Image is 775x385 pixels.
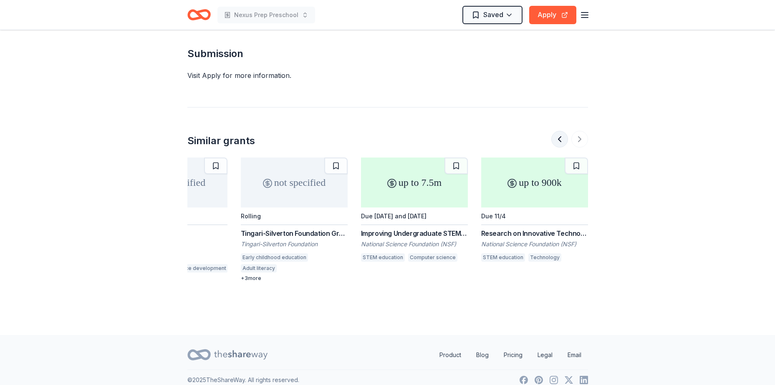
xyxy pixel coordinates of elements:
span: Nexus Prep Preschool [234,10,298,20]
div: Out-of-school learning [280,264,341,272]
p: © 2025 TheShareWay. All rights reserved. [187,375,299,385]
a: up to 7.5mDue [DATE] and [DATE]Improving Undergraduate STEM Education: Computing in Undergraduate... [361,157,468,264]
div: up to 900k [481,157,588,207]
div: Improving Undergraduate STEM Education: Computing in Undergraduate Education (352795) [361,228,468,238]
div: National Science Foundation (NSF) [481,240,588,248]
button: Apply [529,6,576,24]
nav: quick links [433,347,588,363]
div: up to 7.5m [361,157,468,207]
div: Computer science [408,253,457,262]
div: Tingari-Silverton Foundation [241,240,348,248]
a: up to 900kDue 11/4Research on Innovative Technologies for Enhanced LearningNational Science Found... [481,157,588,264]
a: Legal [531,347,559,363]
a: Blog [470,347,495,363]
div: Similar grants [187,134,255,147]
div: Due 11/4 [481,212,506,220]
div: Early childhood education [241,253,308,262]
div: Visit Apply for more information. [187,70,588,80]
div: not specified [241,157,348,207]
div: Technology [528,253,561,262]
a: Email [561,347,588,363]
div: Due [DATE] and [DATE] [361,212,427,220]
div: Research on Innovative Technologies for Enhanced Learning [481,228,588,238]
a: Pricing [497,347,529,363]
div: Adult literacy [241,264,277,272]
div: Rolling [241,212,261,220]
a: Product [433,347,468,363]
div: National Science Foundation (NSF) [361,240,468,248]
div: STEM education [481,253,525,262]
button: Saved [462,6,523,24]
a: Home [187,5,211,25]
button: Nexus Prep Preschool [217,7,315,23]
h2: Submission [187,47,588,60]
div: Tingari-Silverton Foundation Grant [241,228,348,238]
a: not specifiedRollingTingari-Silverton Foundation GrantTingari-Silverton FoundationEarly childhood... [241,157,348,282]
div: + 3 more [241,275,348,282]
span: Saved [483,9,503,20]
div: STEM education [361,253,405,262]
